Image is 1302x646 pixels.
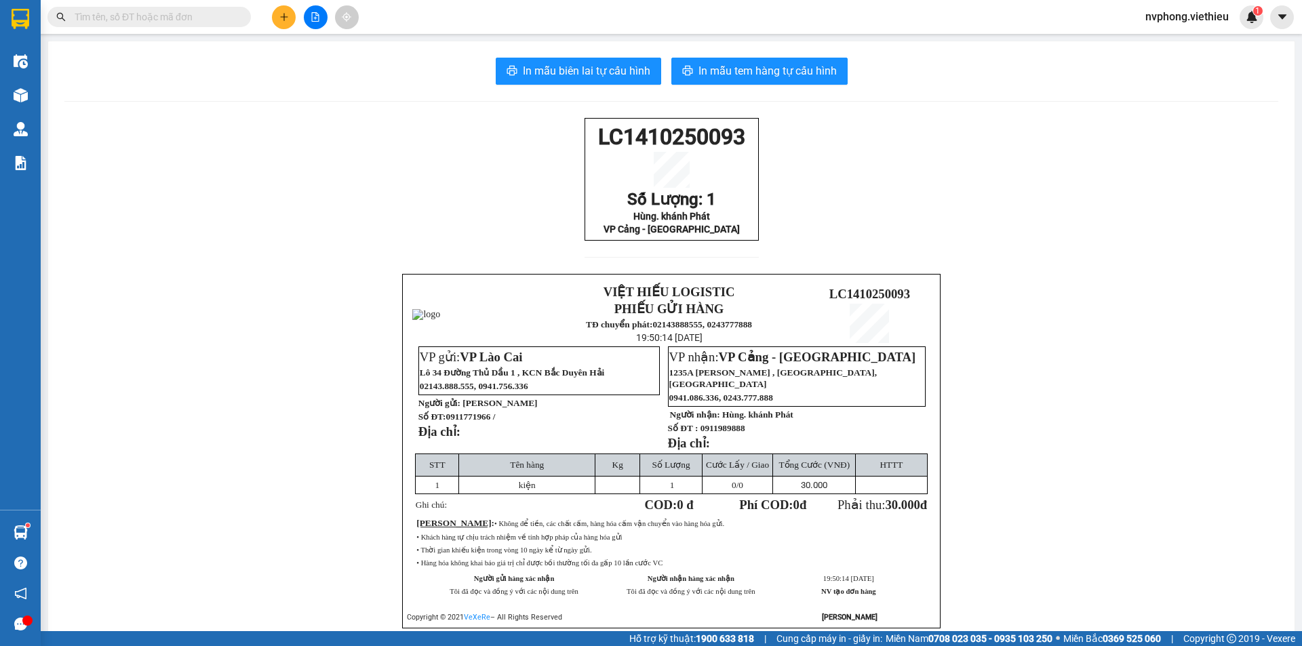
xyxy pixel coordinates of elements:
strong: Người gửi hàng xác nhận [474,575,555,582]
span: • Hàng hóa không khai báo giá trị chỉ được bồi thường tối đa gấp 10 lần cước VC [416,559,663,567]
span: printer [507,65,517,78]
span: Kg [612,460,623,470]
span: Số Lượng: 1 [627,190,716,209]
span: Cung cấp máy in - giấy in: [776,631,882,646]
span: Hùng. khánh Phát [722,409,793,420]
strong: Phí COD: đ [739,498,806,512]
span: VP Cảng - [GEOGRAPHIC_DATA] [719,350,916,364]
span: | [764,631,766,646]
span: Hùng. khánh Phát [633,211,710,222]
strong: NV tạo đơn hàng [821,588,875,595]
strong: Địa chỉ: [418,424,460,439]
button: aim [335,5,359,29]
span: notification [14,587,27,600]
span: 0 đ [677,498,693,512]
strong: Người nhận hàng xác nhận [648,575,734,582]
strong: PHIẾU GỬI HÀNG [614,302,724,316]
span: aim [342,12,351,22]
img: logo-vxr [12,9,29,29]
img: logo [412,309,440,320]
strong: Người gửi: [418,398,460,408]
span: In mẫu biên lai tự cấu hình [523,62,650,79]
strong: Số ĐT: [418,411,496,422]
img: warehouse-icon [14,54,28,68]
span: printer [682,65,693,78]
strong: VIỆT HIẾU LOGISTIC [604,285,735,299]
span: Phải thu: [837,498,927,512]
span: nvphong.viethieu [1135,8,1240,25]
span: ⚪️ [1056,636,1060,641]
button: plus [272,5,296,29]
span: 0941.086.336, 0243.777.888 [669,392,773,403]
span: file-add [311,12,320,22]
span: kiện [519,480,536,490]
span: /0 [732,480,743,490]
img: warehouse-icon [14,88,28,102]
span: copyright [1227,634,1236,643]
span: VP Cảng - [GEOGRAPHIC_DATA] [604,224,740,235]
strong: [PERSON_NAME] [822,613,877,622]
span: 1 [435,480,439,490]
span: • Thời gian khiếu kiện trong vòng 10 ngày kể từ ngày gửi. [416,546,591,554]
span: plus [279,12,289,22]
img: solution-icon [14,156,28,170]
span: LC1410250093 [598,124,745,150]
span: Tôi đã đọc và đồng ý với các nội dung trên [450,588,578,595]
span: • Không để tiền, các chất cấm, hàng hóa cấm vận chuyển vào hàng hóa gửi. [494,520,724,527]
strong: Số ĐT : [668,423,698,433]
span: Tôi đã đọc và đồng ý với các nội dung trên [627,588,755,595]
span: 30.000 [801,480,827,490]
span: LC1410250093 [829,287,910,301]
span: 0911771966 / [446,411,495,422]
sup: 1 [1253,6,1263,16]
span: • Khách hàng tự chịu trách nhiệm về tính hợp pháp của hàng hóa gửi [416,533,622,541]
strong: Người nhận: [670,409,720,420]
span: [PERSON_NAME] [416,518,491,528]
span: 19:50:14 [DATE] [823,575,874,582]
span: 1 [670,480,675,490]
img: warehouse-icon [14,122,28,136]
span: | [1171,631,1173,646]
span: Tên hàng [510,460,544,470]
span: Hỗ trợ kỹ thuật: [629,631,754,646]
strong: 02143888555, 0243777888 [652,319,752,329]
span: Cước Lấy / Giao [706,460,769,470]
span: Số Lượng [652,460,690,470]
span: 0 [793,498,800,512]
strong: 0708 023 035 - 0935 103 250 [928,633,1052,644]
button: printerIn mẫu tem hàng tự cấu hình [671,58,848,85]
button: printerIn mẫu biên lai tự cấu hình [496,58,661,85]
span: Tổng Cước (VNĐ) [778,460,850,470]
img: icon-new-feature [1246,11,1258,23]
button: file-add [304,5,328,29]
strong: COD: [645,498,694,512]
span: search [56,12,66,22]
span: [PERSON_NAME] [462,398,537,408]
a: VeXeRe [464,613,490,622]
span: caret-down [1276,11,1288,23]
strong: 0369 525 060 [1103,633,1161,644]
span: Lô 34 Đường Thủ Dầu 1 , KCN Bắc Duyên Hải [420,367,605,378]
span: VP gửi: [420,350,523,364]
span: 02143.888.555, 0941.756.336 [420,381,528,391]
span: Ghi chú: [416,500,447,510]
strong: 1900 633 818 [696,633,754,644]
input: Tìm tên, số ĐT hoặc mã đơn [75,9,235,24]
strong: Địa chỉ: [668,436,710,450]
span: 19:50:14 [DATE] [636,332,703,343]
span: question-circle [14,557,27,569]
span: 1 [1255,6,1260,16]
span: Copyright © 2021 – All Rights Reserved [407,613,562,622]
span: message [14,618,27,630]
span: 0911989888 [701,423,745,433]
span: 0 [732,480,736,490]
span: VP nhận: [669,350,916,364]
span: đ [920,498,927,512]
strong: TĐ chuyển phát: [586,319,652,329]
span: In mẫu tem hàng tự cấu hình [698,62,837,79]
span: Miền Bắc [1063,631,1161,646]
span: 30.000 [885,498,920,512]
span: VP Lào Cai [460,350,522,364]
button: caret-down [1270,5,1294,29]
span: 1235A [PERSON_NAME] , [GEOGRAPHIC_DATA], [GEOGRAPHIC_DATA] [669,367,877,389]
